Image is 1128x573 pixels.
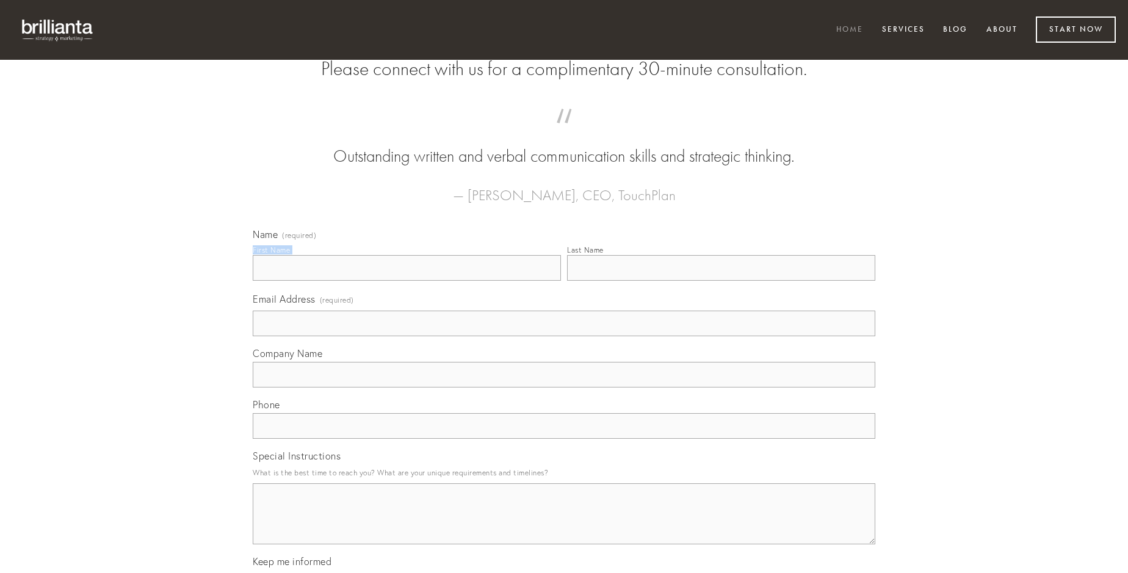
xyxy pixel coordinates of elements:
[253,347,322,359] span: Company Name
[1036,16,1116,43] a: Start Now
[253,293,316,305] span: Email Address
[935,20,975,40] a: Blog
[320,292,354,308] span: (required)
[272,121,856,168] blockquote: Outstanding written and verbal communication skills and strategic thinking.
[978,20,1025,40] a: About
[567,245,604,254] div: Last Name
[874,20,933,40] a: Services
[253,245,290,254] div: First Name
[253,555,331,568] span: Keep me informed
[253,450,341,462] span: Special Instructions
[253,57,875,81] h2: Please connect with us for a complimentary 30-minute consultation.
[272,168,856,207] figcaption: — [PERSON_NAME], CEO, TouchPlan
[828,20,871,40] a: Home
[272,121,856,145] span: “
[253,398,280,411] span: Phone
[253,228,278,240] span: Name
[282,232,316,239] span: (required)
[253,464,875,481] p: What is the best time to reach you? What are your unique requirements and timelines?
[12,12,104,48] img: brillianta - research, strategy, marketing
